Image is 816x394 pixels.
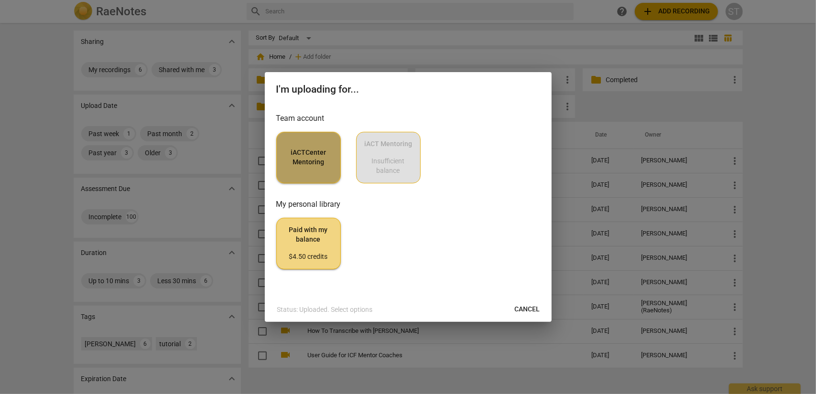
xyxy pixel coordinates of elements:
button: Paid with my balance$4.50 credits [276,218,341,269]
button: iACTCenter Mentoring [276,132,341,183]
h2: I'm uploading for... [276,84,540,96]
div: $4.50 credits [284,252,333,262]
span: iACTCenter Mentoring [284,148,333,167]
span: Paid with my balance [284,225,333,261]
span: Cancel [515,305,540,314]
h3: My personal library [276,199,540,210]
p: Status: Uploaded. Select options [277,305,373,315]
button: Cancel [507,301,548,318]
h3: Team account [276,113,540,124]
